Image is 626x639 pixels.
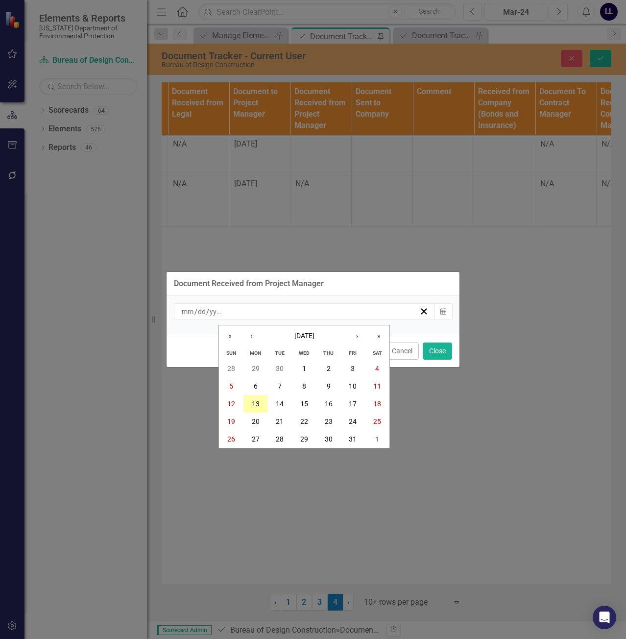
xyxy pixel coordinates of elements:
[349,400,357,408] abbr: October 17, 2025
[373,350,382,356] abbr: Saturday
[316,360,341,377] button: October 2, 2025
[206,307,209,316] span: /
[349,418,357,425] abbr: October 24, 2025
[373,418,381,425] abbr: October 25, 2025
[375,365,379,372] abbr: October 4, 2025
[327,382,331,390] abbr: October 9, 2025
[209,307,223,317] input: yyyy
[327,365,331,372] abbr: October 2, 2025
[302,365,306,372] abbr: October 1, 2025
[219,325,241,347] button: «
[292,395,316,413] button: October 15, 2025
[219,360,243,377] button: September 28, 2025
[276,435,284,443] abbr: October 28, 2025
[267,360,292,377] button: September 30, 2025
[276,418,284,425] abbr: October 21, 2025
[349,350,357,356] abbr: Friday
[341,430,365,448] button: October 31, 2025
[267,430,292,448] button: October 28, 2025
[365,377,389,395] button: October 11, 2025
[174,279,324,288] div: Document Received from Project Manager
[375,435,379,443] abbr: November 1, 2025
[341,395,365,413] button: October 17, 2025
[373,400,381,408] abbr: October 18, 2025
[267,395,292,413] button: October 14, 2025
[227,435,235,443] abbr: October 26, 2025
[252,418,260,425] abbr: October 20, 2025
[292,377,316,395] button: October 8, 2025
[341,360,365,377] button: October 3, 2025
[243,360,268,377] button: September 29, 2025
[292,413,316,430] button: October 22, 2025
[243,377,268,395] button: October 6, 2025
[226,350,236,356] abbr: Sunday
[243,413,268,430] button: October 20, 2025
[373,382,381,390] abbr: October 11, 2025
[262,325,346,347] button: [DATE]
[219,430,243,448] button: October 26, 2025
[292,430,316,448] button: October 29, 2025
[250,350,261,356] abbr: Monday
[365,395,389,413] button: October 18, 2025
[300,400,308,408] abbr: October 15, 2025
[181,307,194,317] input: mm
[227,418,235,425] abbr: October 19, 2025
[346,325,368,347] button: ›
[351,365,355,372] abbr: October 3, 2025
[276,400,284,408] abbr: October 14, 2025
[300,435,308,443] abbr: October 29, 2025
[252,365,260,372] abbr: September 29, 2025
[229,382,233,390] abbr: October 5, 2025
[349,382,357,390] abbr: October 10, 2025
[365,430,389,448] button: November 1, 2025
[243,395,268,413] button: October 13, 2025
[219,413,243,430] button: October 19, 2025
[302,382,306,390] abbr: October 8, 2025
[252,435,260,443] abbr: October 27, 2025
[219,395,243,413] button: October 12, 2025
[267,377,292,395] button: October 7, 2025
[252,400,260,408] abbr: October 13, 2025
[254,382,258,390] abbr: October 6, 2025
[227,400,235,408] abbr: October 12, 2025
[219,377,243,395] button: October 5, 2025
[349,435,357,443] abbr: October 31, 2025
[292,360,316,377] button: October 1, 2025
[325,418,333,425] abbr: October 23, 2025
[593,606,616,629] div: Open Intercom Messenger
[194,307,197,316] span: /
[299,350,310,356] abbr: Wednesday
[316,430,341,448] button: October 30, 2025
[385,343,419,360] button: Cancel
[365,360,389,377] button: October 4, 2025
[278,382,282,390] abbr: October 7, 2025
[423,343,452,360] button: Close
[325,435,333,443] abbr: October 30, 2025
[294,332,314,340] span: [DATE]
[227,365,235,372] abbr: September 28, 2025
[197,307,206,317] input: dd
[368,325,389,347] button: »
[323,350,334,356] abbr: Thursday
[316,395,341,413] button: October 16, 2025
[341,413,365,430] button: October 24, 2025
[325,400,333,408] abbr: October 16, 2025
[300,418,308,425] abbr: October 22, 2025
[241,325,262,347] button: ‹
[316,413,341,430] button: October 23, 2025
[243,430,268,448] button: October 27, 2025
[267,413,292,430] button: October 21, 2025
[275,350,285,356] abbr: Tuesday
[365,413,389,430] button: October 25, 2025
[316,377,341,395] button: October 9, 2025
[341,377,365,395] button: October 10, 2025
[276,365,284,372] abbr: September 30, 2025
